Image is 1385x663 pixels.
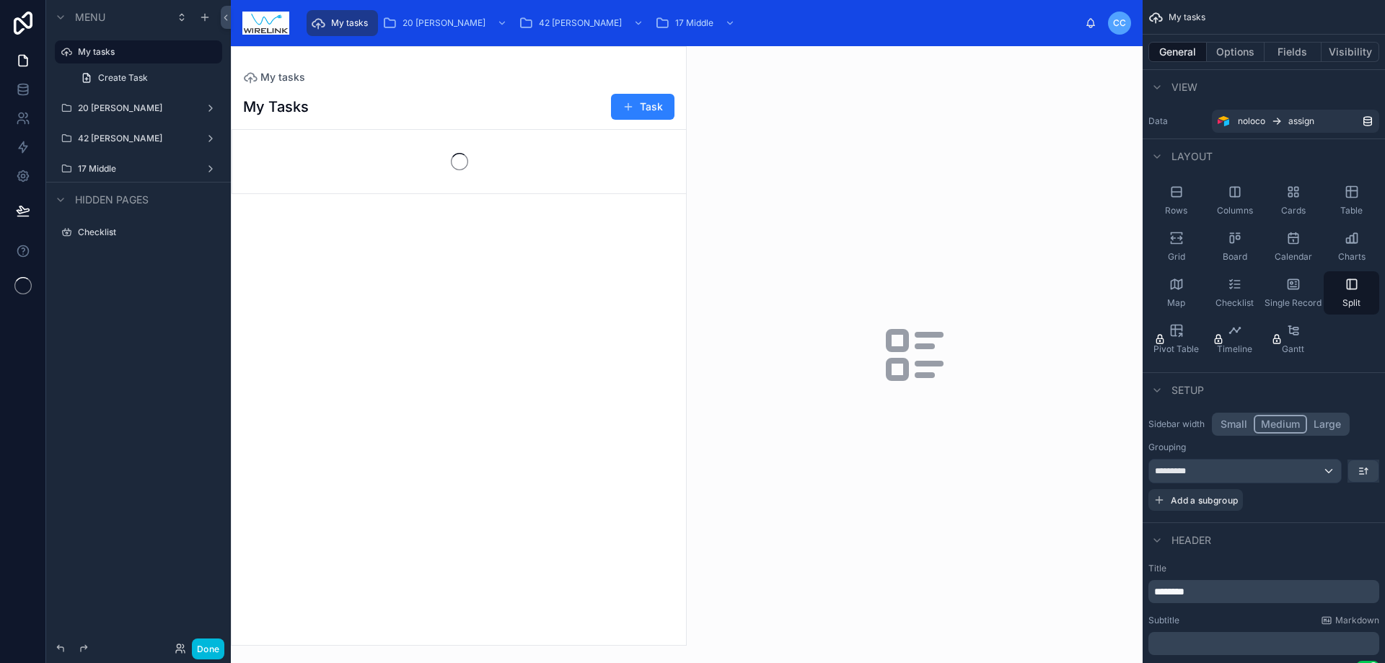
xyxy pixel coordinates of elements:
[1265,42,1322,62] button: Fields
[1335,615,1379,626] span: Markdown
[1171,533,1211,548] span: Header
[1207,271,1262,315] button: Checklist
[1148,115,1206,127] label: Data
[1148,317,1204,361] button: Pivot Table
[378,10,514,36] a: 20 [PERSON_NAME]
[1342,297,1360,309] span: Split
[78,46,214,58] label: My tasks
[1207,225,1262,268] button: Board
[1217,343,1252,355] span: Timeline
[1324,225,1379,268] button: Charts
[1148,632,1379,655] div: scrollable content
[1265,317,1321,361] button: Gantt
[1307,415,1347,434] button: Large
[651,10,742,36] a: 17 Middle
[1212,110,1379,133] a: nolocoassign
[1148,563,1379,574] label: Title
[1148,418,1206,430] label: Sidebar width
[1168,251,1185,263] span: Grid
[1207,179,1262,222] button: Columns
[192,638,224,659] button: Done
[1338,251,1366,263] span: Charts
[514,10,651,36] a: 42 [PERSON_NAME]
[1223,251,1247,263] span: Board
[1254,415,1307,434] button: Medium
[1288,115,1314,127] span: assign
[1148,225,1204,268] button: Grid
[72,66,222,89] a: Create Task
[78,163,193,175] label: 17 Middle
[1153,343,1199,355] span: Pivot Table
[1282,343,1304,355] span: Gantt
[1265,297,1322,309] span: Single Record
[1113,17,1126,29] span: CC
[1214,415,1254,434] button: Small
[1148,179,1204,222] button: Rows
[1324,271,1379,315] button: Split
[1265,179,1321,222] button: Cards
[242,12,289,35] img: App logo
[1169,12,1205,23] span: My tasks
[78,102,193,114] label: 20 [PERSON_NAME]
[1218,115,1229,127] img: Airtable Logo
[1148,580,1379,603] div: scrollable content
[403,17,485,29] span: 20 [PERSON_NAME]
[1340,205,1363,216] span: Table
[1217,205,1253,216] span: Columns
[307,10,378,36] a: My tasks
[78,227,214,238] label: Checklist
[78,133,193,144] label: 42 [PERSON_NAME]
[75,193,149,207] span: Hidden pages
[1148,489,1243,511] button: Add a subgroup
[1148,271,1204,315] button: Map
[539,17,622,29] span: 42 [PERSON_NAME]
[98,72,148,84] span: Create Task
[1171,383,1204,398] span: Setup
[1207,42,1265,62] button: Options
[1207,317,1262,361] button: Timeline
[1324,179,1379,222] button: Table
[1148,42,1207,62] button: General
[1148,615,1179,626] label: Subtitle
[1148,442,1186,453] label: Grouping
[1321,615,1379,626] a: Markdown
[1238,115,1265,127] span: noloco
[1167,297,1185,309] span: Map
[75,10,105,25] span: Menu
[1275,251,1312,263] span: Calendar
[1171,495,1238,506] span: Add a subgroup
[331,17,368,29] span: My tasks
[1215,297,1254,309] span: Checklist
[1165,205,1187,216] span: Rows
[1281,205,1306,216] span: Cards
[1171,80,1197,95] span: View
[675,17,713,29] span: 17 Middle
[1322,42,1379,62] button: Visibility
[1265,271,1321,315] button: Single Record
[1171,149,1213,164] span: Layout
[301,7,1085,39] div: scrollable content
[1265,225,1321,268] button: Calendar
